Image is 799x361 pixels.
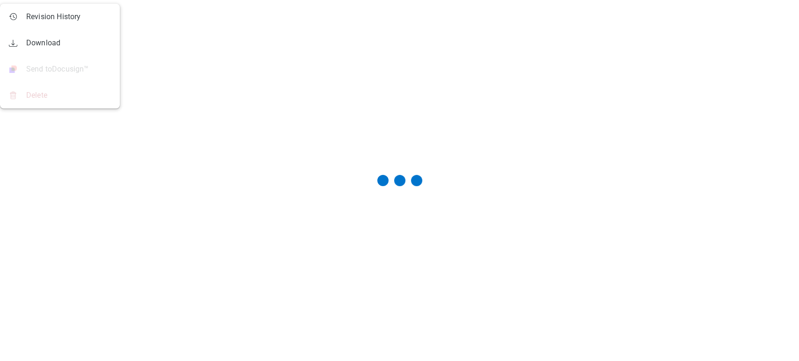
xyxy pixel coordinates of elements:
[26,90,47,101] span: Delete
[7,11,81,22] div: Revision History
[9,65,17,73] img: Docusign Logo
[7,37,60,49] div: Download
[26,64,89,74] span: Send to Docusign™
[377,175,422,186] div: Loading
